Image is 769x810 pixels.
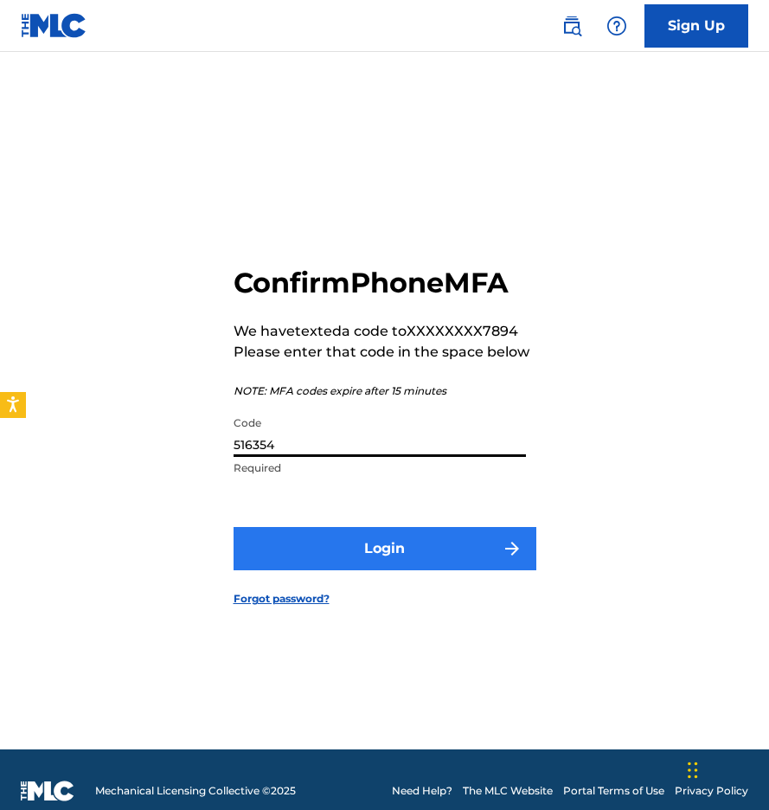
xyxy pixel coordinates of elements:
p: Required [234,460,526,476]
p: Please enter that code in the space below [234,342,529,363]
div: Help [599,9,634,43]
p: We have texted a code to XXXXXXXX7894 [234,321,529,342]
a: Public Search [554,9,589,43]
a: Forgot password? [234,591,330,607]
iframe: Chat Widget [682,727,769,810]
a: Sign Up [644,4,748,48]
img: search [561,16,582,36]
img: logo [21,781,74,801]
img: help [606,16,627,36]
a: The MLC Website [463,783,553,799]
button: Login [234,527,536,570]
span: Mechanical Licensing Collective © 2025 [95,783,296,799]
a: Privacy Policy [675,783,748,799]
img: f7272a7cc735f4ea7f67.svg [502,538,522,559]
h2: Confirm Phone MFA [234,266,529,300]
div: Drag [688,744,698,796]
a: Portal Terms of Use [563,783,664,799]
p: NOTE: MFA codes expire after 15 minutes [234,383,529,399]
img: MLC Logo [21,13,87,38]
a: Need Help? [392,783,452,799]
